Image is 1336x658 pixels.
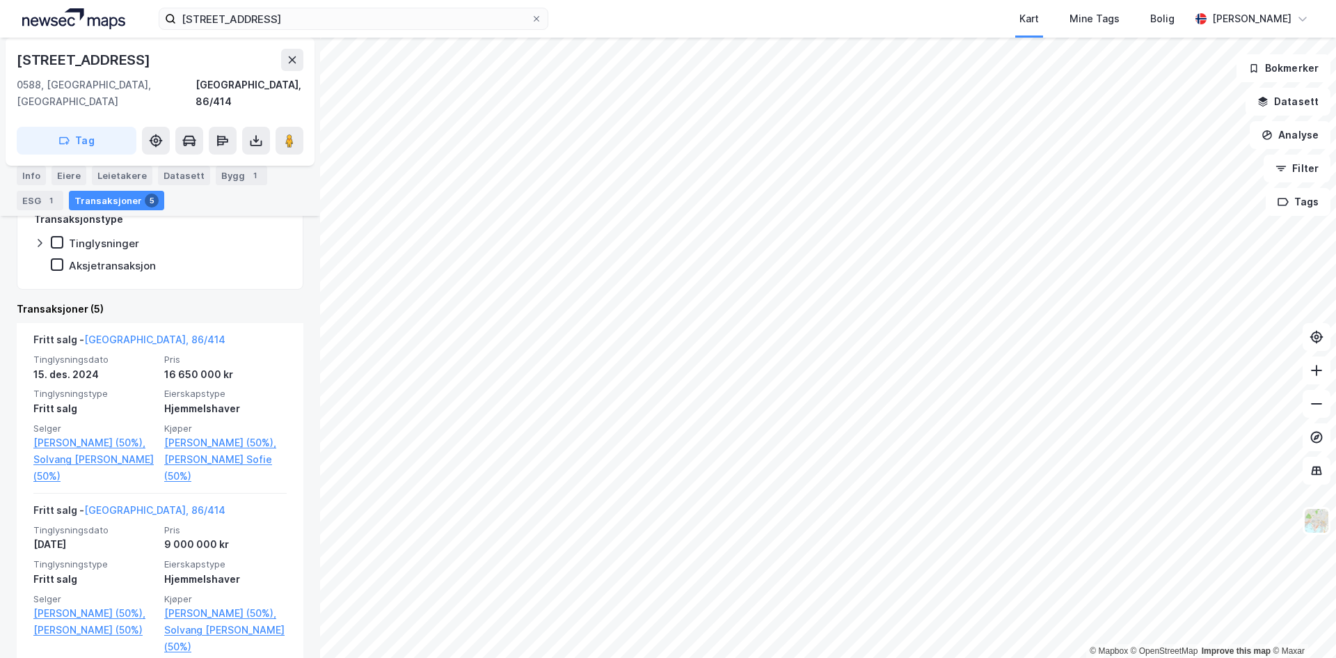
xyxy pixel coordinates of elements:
button: Analyse [1250,121,1330,149]
img: logo.a4113a55bc3d86da70a041830d287a7e.svg [22,8,125,29]
a: [PERSON_NAME] (50%), [164,434,287,451]
div: [DATE] [33,536,156,553]
div: ESG [17,191,63,210]
span: Pris [164,524,287,536]
div: Info [17,166,46,185]
div: Fritt salg - [33,502,225,524]
div: [PERSON_NAME] [1212,10,1291,27]
img: Z [1303,508,1330,534]
a: Improve this map [1202,646,1271,656]
div: [GEOGRAPHIC_DATA], 86/414 [196,77,303,110]
div: Transaksjoner (5) [17,301,303,318]
button: Tags [1266,188,1330,216]
div: Mine Tags [1069,10,1120,27]
button: Bokmerker [1236,54,1330,82]
span: Tinglysningsdato [33,354,156,366]
div: Leietakere [92,166,152,185]
div: 16 650 000 kr [164,366,287,383]
span: Tinglysningsdato [33,524,156,536]
button: Tag [17,127,136,155]
a: Mapbox [1090,646,1128,656]
span: Tinglysningstype [33,558,156,570]
button: Datasett [1246,88,1330,116]
div: Kart [1019,10,1039,27]
a: [PERSON_NAME] Sofie (50%) [164,451,287,485]
button: Filter [1264,155,1330,182]
div: Fritt salg [33,400,156,417]
div: 1 [248,169,262,182]
span: Tinglysningstype [33,388,156,400]
a: Solvang [PERSON_NAME] (50%) [164,622,287,655]
div: Transaksjoner [69,191,164,210]
a: [PERSON_NAME] (50%) [33,622,156,639]
div: Aksjetransaksjon [69,259,156,272]
div: Fritt salg [33,571,156,588]
div: Hjemmelshaver [164,400,287,417]
div: [STREET_ADDRESS] [17,49,153,71]
span: Pris [164,354,287,366]
a: [PERSON_NAME] (50%), [33,434,156,451]
span: Kjøper [164,423,287,434]
div: 15. des. 2024 [33,366,156,383]
a: [GEOGRAPHIC_DATA], 86/414 [84,504,225,516]
span: Eierskapstype [164,558,287,570]
div: Eiere [51,166,86,185]
div: Fritt salg - [33,331,225,354]
span: Selger [33,423,156,434]
div: 5 [145,194,159,207]
span: Eierskapstype [164,388,287,400]
div: Transaksjonstype [34,211,123,228]
div: Bolig [1150,10,1175,27]
a: [PERSON_NAME] (50%), [164,605,287,622]
div: 1 [44,194,58,207]
span: Selger [33,593,156,605]
a: Solvang [PERSON_NAME] (50%) [33,451,156,485]
div: Datasett [158,166,210,185]
a: [GEOGRAPHIC_DATA], 86/414 [84,334,225,345]
iframe: Chat Widget [1266,591,1336,658]
div: Tinglysninger [69,237,139,250]
div: Hjemmelshaver [164,571,287,588]
div: 0588, [GEOGRAPHIC_DATA], [GEOGRAPHIC_DATA] [17,77,196,110]
a: OpenStreetMap [1131,646,1198,656]
a: [PERSON_NAME] (50%), [33,605,156,622]
div: Bygg [216,166,267,185]
div: Kontrollprogram for chat [1266,591,1336,658]
div: 9 000 000 kr [164,536,287,553]
input: Søk på adresse, matrikkel, gårdeiere, leietakere eller personer [176,8,531,29]
span: Kjøper [164,593,287,605]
